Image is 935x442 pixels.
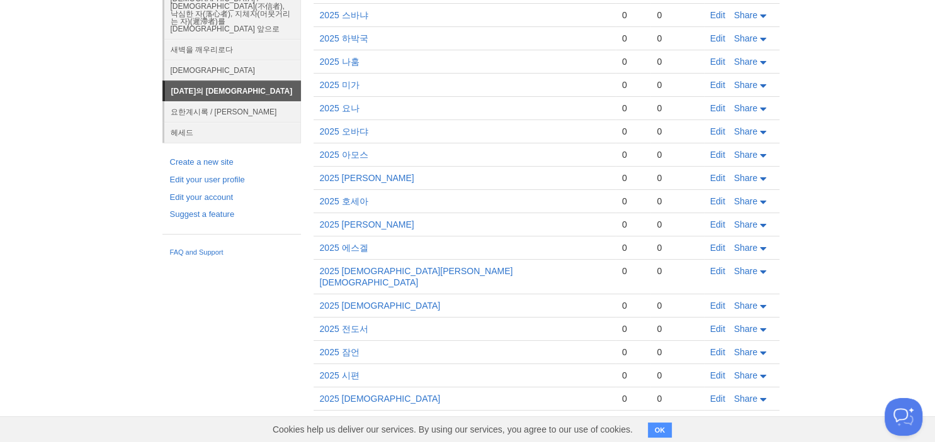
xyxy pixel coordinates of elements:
a: 2025 [DEMOGRAPHIC_DATA][PERSON_NAME][DEMOGRAPHIC_DATA] [320,266,513,287]
div: 0 [657,56,697,67]
a: 새벽을 깨우리로다 [164,39,301,60]
div: 0 [622,265,644,277]
div: 0 [622,300,644,311]
div: 0 [657,102,697,114]
a: Edit [710,266,725,276]
a: Edit [710,324,725,334]
a: 2025 미가 [320,80,360,90]
a: 2025 잠언 [320,347,360,357]
a: [DATE]의 [DEMOGRAPHIC_DATA] [165,81,301,101]
span: Share [734,57,757,67]
a: Edit [710,173,725,183]
a: Edit [710,301,725,311]
span: Share [734,266,757,276]
span: Share [734,33,757,43]
div: 0 [622,323,644,334]
div: 0 [657,79,697,91]
span: Share [734,196,757,206]
span: Share [734,173,757,183]
a: Edit your user profile [170,174,293,187]
div: 0 [657,346,697,358]
div: 0 [657,149,697,160]
span: Share [734,347,757,357]
span: Share [734,324,757,334]
div: 0 [657,265,697,277]
a: Edit [710,394,725,404]
div: 0 [657,33,697,44]
a: 2025 [PERSON_NAME] [320,173,414,183]
span: Share [734,243,757,253]
span: Share [734,126,757,136]
a: Create a new site [170,156,293,169]
div: 0 [622,393,644,404]
a: 2025 요나 [320,103,360,113]
a: 2025 [DEMOGRAPHIC_DATA] [320,394,441,404]
div: 0 [657,172,697,184]
div: 0 [622,370,644,381]
a: Edit [710,126,725,136]
a: Edit [710,57,725,67]
a: 2025 호세아 [320,196,368,206]
a: Edit [710,10,725,20]
div: 0 [622,33,644,44]
div: 0 [657,126,697,137]
button: OK [648,423,672,438]
a: 2025 시편 [320,370,360,380]
a: FAQ and Support [170,247,293,258]
a: Edit [710,80,725,90]
a: 2025 에스겔 [320,243,368,253]
div: 0 [622,149,644,160]
a: Edit your account [170,191,293,204]
div: 0 [622,102,644,114]
a: [DEMOGRAPHIC_DATA] [164,60,301,80]
a: 2025 아모스 [320,150,368,160]
a: Edit [710,33,725,43]
a: 2025 오바댜 [320,126,368,136]
div: 0 [622,79,644,91]
a: Suggest a feature [170,208,293,221]
a: 요한계시록 / [PERSON_NAME] [164,101,301,122]
a: 헤세드 [164,122,301,143]
iframe: Help Scout Beacon - Open [885,398,922,436]
div: 0 [622,219,644,230]
a: Edit [710,370,725,380]
a: 2025 전도서 [320,324,368,334]
div: 0 [657,242,697,253]
span: Share [734,370,757,380]
a: Edit [710,196,725,206]
a: Edit [710,243,725,253]
span: Share [734,301,757,311]
div: 0 [657,393,697,404]
span: Share [734,80,757,90]
div: 0 [657,196,697,207]
a: Edit [710,347,725,357]
span: Share [734,10,757,20]
div: 0 [622,56,644,67]
div: 0 [657,219,697,230]
a: Edit [710,219,725,229]
a: Edit [710,103,725,113]
div: 0 [622,346,644,358]
div: 0 [622,172,644,184]
div: 0 [657,370,697,381]
span: Share [734,219,757,229]
div: 0 [657,300,697,311]
a: 2025 [DEMOGRAPHIC_DATA] [320,301,441,311]
a: 2025 나훔 [320,57,360,67]
a: 2025 하박국 [320,33,368,43]
a: Edit [710,150,725,160]
span: Share [734,150,757,160]
div: 0 [622,9,644,21]
a: 2025 [PERSON_NAME] [320,219,414,229]
div: 0 [657,9,697,21]
div: 0 [657,323,697,334]
div: 0 [622,242,644,253]
div: 0 [622,126,644,137]
span: Share [734,103,757,113]
a: 2025 스바냐 [320,10,368,20]
span: Share [734,394,757,404]
span: Cookies help us deliver our services. By using our services, you agree to our use of cookies. [260,417,645,442]
div: 0 [622,196,644,207]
